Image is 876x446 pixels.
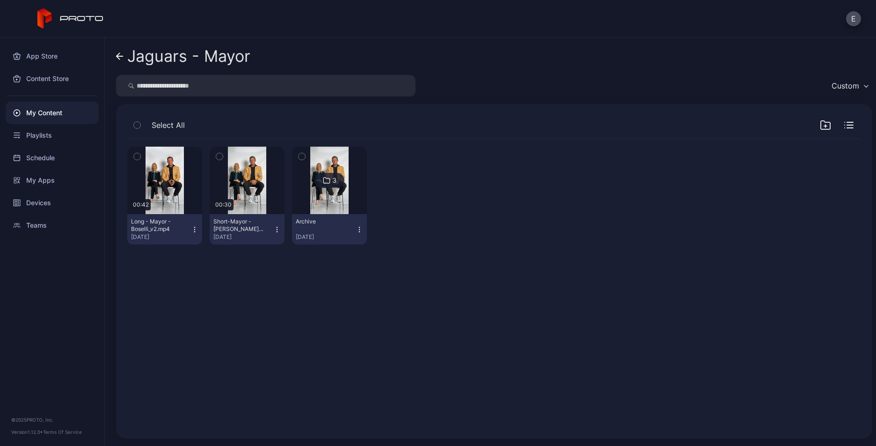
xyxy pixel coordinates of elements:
[6,192,99,214] a: Devices
[127,214,202,245] button: Long - Mayor - Boselli_v2.mp4[DATE]
[11,416,93,424] div: © 2025 PROTO, Inc.
[43,429,82,435] a: Terms Of Service
[827,75,872,97] button: Custom
[127,47,250,65] div: Jaguars - Mayor
[6,67,99,90] a: Content Store
[296,218,347,225] div: Archive
[846,11,861,26] button: E
[131,233,191,241] div: [DATE]
[213,233,273,241] div: [DATE]
[332,176,336,185] div: 3
[152,119,185,131] span: Select All
[116,45,250,67] a: Jaguars - Mayor
[131,218,182,233] div: Long - Mayor - Boselli_v2.mp4
[6,169,99,192] a: My Apps
[6,214,99,237] a: Teams
[11,429,43,435] span: Version 1.12.0 •
[6,45,99,67] a: App Store
[6,102,99,124] a: My Content
[6,124,99,147] a: Playlists
[210,214,285,245] button: Short-Mayor - [PERSON_NAME]-footbal_v2(1).mp4[DATE]
[213,218,265,233] div: Short-Mayor - Boselli-footbal_v2(1).mp4
[296,233,356,241] div: [DATE]
[292,214,367,245] button: Archive[DATE]
[832,81,859,90] div: Custom
[6,147,99,169] a: Schedule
